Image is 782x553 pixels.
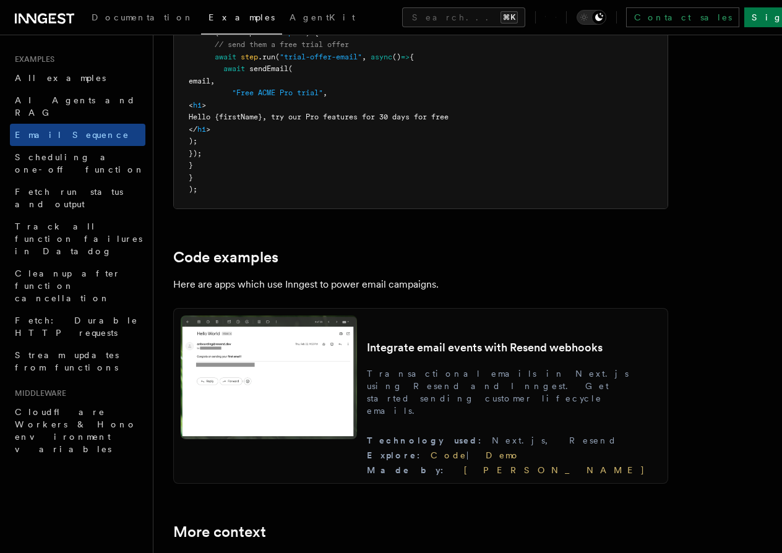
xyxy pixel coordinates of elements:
[577,10,606,25] button: Toggle dark mode
[189,113,449,121] span: Hello {firstName}, try our Pro features for 30 days for free
[189,137,197,145] span: );
[258,53,275,61] span: .run
[626,7,739,27] a: Contact sales
[15,130,129,140] span: Email Sequence
[367,465,454,475] span: Made by :
[10,215,145,262] a: Track all function failures in Datadog
[431,450,466,460] a: Code
[201,4,282,35] a: Examples
[15,407,137,454] span: Cloudflare Workers & Hono environment variables
[392,53,401,61] span: ()
[15,152,145,174] span: Scheduling a one-off function
[306,28,319,37] span: ) {
[267,28,280,37] span: !==
[173,276,668,293] p: Here are apps which use Inngest to power email campaigns.
[10,146,145,181] a: Scheduling a one-off function
[206,28,215,37] span: if
[367,434,661,447] div: Next.js, Resend
[92,12,194,22] span: Documentation
[189,173,193,182] span: }
[189,101,193,109] span: <
[362,53,366,61] span: ,
[454,465,645,475] a: [PERSON_NAME]
[10,89,145,124] a: AI Agents and RAG
[215,53,236,61] span: await
[486,450,520,460] a: Demo
[288,64,293,73] span: (
[401,53,410,61] span: =>
[15,268,121,303] span: Cleanup after function cancellation
[193,101,202,109] span: h1
[323,88,327,97] span: ,
[84,4,201,33] a: Documentation
[10,124,145,146] a: Email Sequence
[367,449,661,461] div: |
[241,53,258,61] span: step
[284,28,306,37] span: "pro"
[10,54,54,64] span: Examples
[15,221,142,256] span: Track all function failures in Datadog
[371,53,392,61] span: async
[10,388,66,398] span: Middleware
[249,64,288,73] span: sendEmail
[275,53,280,61] span: (
[282,4,363,33] a: AgentKit
[10,181,145,215] a: Fetch run status and output
[208,12,275,22] span: Examples
[367,340,661,355] h3: Integrate email events with Resend webhooks
[189,185,197,194] span: );
[189,149,202,158] span: });
[10,67,145,89] a: All examples
[290,12,355,22] span: AgentKit
[10,262,145,309] a: Cleanup after function cancellation
[173,249,278,266] a: Code examples
[402,7,525,27] button: Search...⌘K
[245,28,267,37] span: .plan
[181,315,357,439] img: Integrate email events with Resend webhooks
[10,344,145,379] a: Stream updates from functions
[210,77,215,85] span: ,
[10,309,145,344] a: Fetch: Durable HTTP requests
[280,53,362,61] span: "trial-offer-email"
[232,88,323,97] span: "Free ACME Pro trial"
[223,64,245,73] span: await
[15,350,119,372] span: Stream updates from functions
[219,28,245,37] span: dbUser
[202,101,206,109] span: >
[189,161,193,169] span: }
[15,73,106,83] span: All examples
[15,187,123,209] span: Fetch run status and output
[367,435,492,445] span: Technology used :
[215,40,349,49] span: // send them a free trial offer
[15,95,135,118] span: AI Agents and RAG
[367,367,661,417] p: Transactional emails in Next.js using Resend and Inngest. Get started sending customer lifecycle ...
[215,28,219,37] span: (
[10,401,145,460] a: Cloudflare Workers & Hono environment variables
[501,11,518,24] kbd: ⌘K
[410,53,414,61] span: {
[15,315,138,338] span: Fetch: Durable HTTP requests
[367,450,431,460] span: Explore :
[206,125,210,134] span: >
[173,523,266,541] a: More context
[197,125,206,134] span: h1
[189,77,210,85] span: email
[189,125,197,134] span: </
